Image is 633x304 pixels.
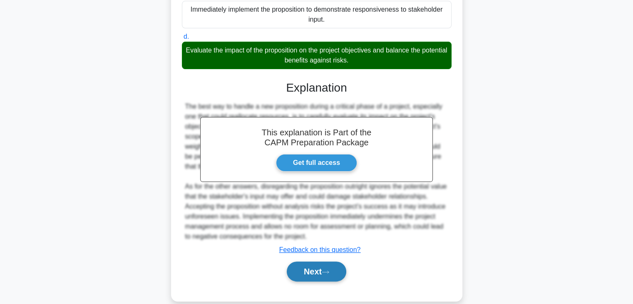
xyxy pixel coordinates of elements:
[185,102,448,242] div: The best way to handle a new proposition during a critical phase of a project, especially one tha...
[279,246,361,253] a: Feedback on this question?
[187,81,447,95] h3: Explanation
[182,42,452,69] div: Evaluate the impact of the proposition on the project objectives and balance the potential benefi...
[182,1,452,28] div: Immediately implement the proposition to demonstrate responsiveness to stakeholder input.
[184,33,189,40] span: d.
[287,262,346,282] button: Next
[276,154,357,172] a: Get full access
